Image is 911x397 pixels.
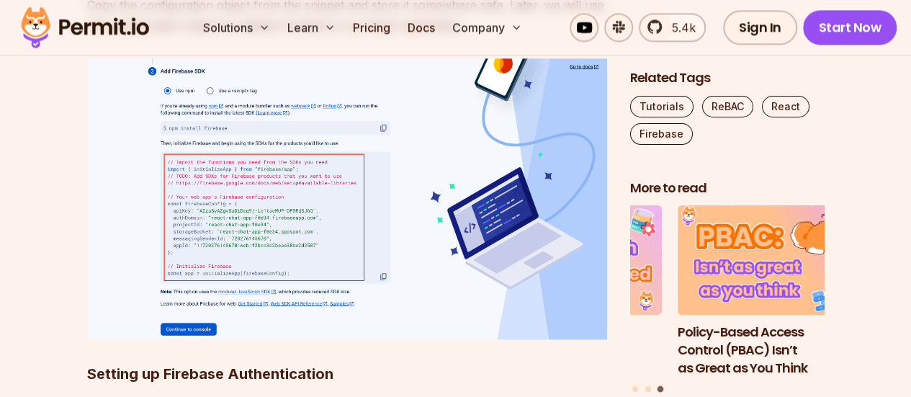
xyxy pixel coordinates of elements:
h2: Related Tags [630,69,825,87]
a: React [762,96,809,117]
a: Firebase [630,123,693,145]
img: image 7.png [87,58,607,339]
a: Start Now [803,10,897,45]
button: Learn [282,13,341,42]
h3: Policy-Based Access Control (PBAC) Isn’t as Great as You Think [678,324,872,377]
a: ReBAC [702,96,753,117]
li: 3 of 3 [678,206,872,378]
a: Tutorials [630,96,694,117]
img: Permit logo [14,3,156,52]
h3: Prisma ORM Data Filtering with ReBAC [468,324,663,360]
div: Posts [630,206,825,395]
a: Docs [402,13,441,42]
button: Go to slide 1 [632,386,638,392]
img: Policy-Based Access Control (PBAC) Isn’t as Great as You Think [678,206,872,316]
a: Sign In [723,10,797,45]
img: Prisma ORM Data Filtering with ReBAC [468,206,663,316]
a: Pricing [347,13,396,42]
button: Go to slide 3 [658,386,664,393]
button: Company [446,13,528,42]
button: Go to slide 2 [645,386,651,392]
a: Policy-Based Access Control (PBAC) Isn’t as Great as You ThinkPolicy-Based Access Control (PBAC) ... [678,206,872,378]
a: 5.4k [639,13,706,42]
li: 2 of 3 [468,206,663,378]
h2: More to read [630,179,825,197]
strong: Setting up Firebase Authentication [87,365,333,383]
span: 5.4k [663,19,696,36]
button: Solutions [197,13,276,42]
